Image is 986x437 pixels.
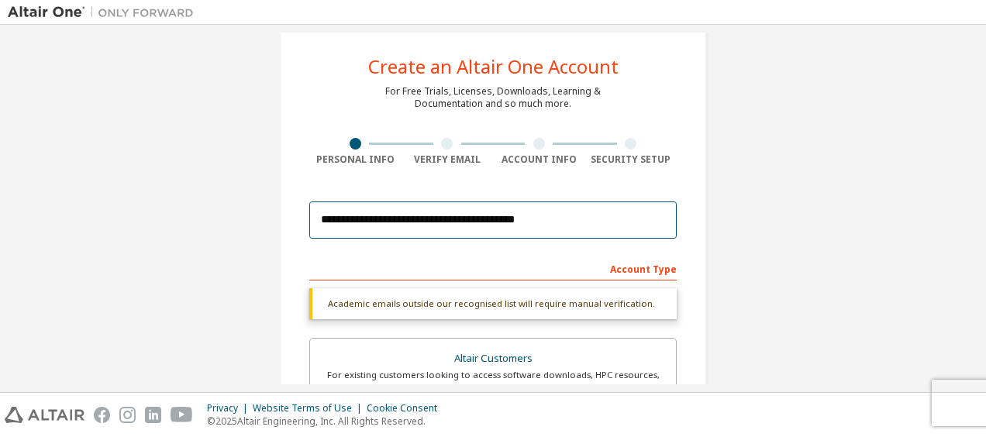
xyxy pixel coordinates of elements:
[94,407,110,423] img: facebook.svg
[171,407,193,423] img: youtube.svg
[309,256,677,280] div: Account Type
[145,407,161,423] img: linkedin.svg
[493,153,585,166] div: Account Info
[585,153,677,166] div: Security Setup
[368,57,619,76] div: Create an Altair One Account
[119,407,136,423] img: instagram.svg
[309,153,402,166] div: Personal Info
[5,407,84,423] img: altair_logo.svg
[309,288,677,319] div: Academic emails outside our recognised list will require manual verification.
[319,369,667,394] div: For existing customers looking to access software downloads, HPC resources, community, trainings ...
[367,402,446,415] div: Cookie Consent
[402,153,494,166] div: Verify Email
[253,402,367,415] div: Website Terms of Use
[385,85,601,110] div: For Free Trials, Licenses, Downloads, Learning & Documentation and so much more.
[8,5,202,20] img: Altair One
[207,415,446,428] p: © 2025 Altair Engineering, Inc. All Rights Reserved.
[319,348,667,370] div: Altair Customers
[207,402,253,415] div: Privacy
